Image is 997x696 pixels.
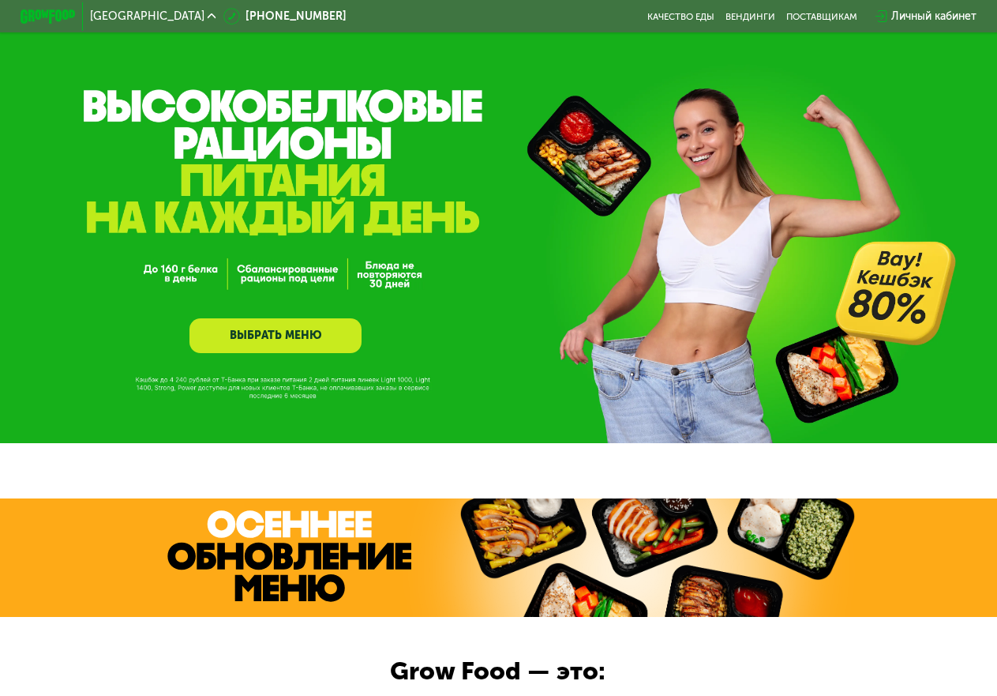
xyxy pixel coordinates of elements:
[725,11,775,22] a: Вендинги
[189,318,362,353] a: ВЫБРАТЬ МЕНЮ
[223,8,347,24] a: [PHONE_NUMBER]
[786,11,857,22] div: поставщикам
[647,11,714,22] a: Качество еды
[891,8,976,24] div: Личный кабинет
[390,653,641,690] div: Grow Food — это:
[90,11,204,22] span: [GEOGRAPHIC_DATA]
